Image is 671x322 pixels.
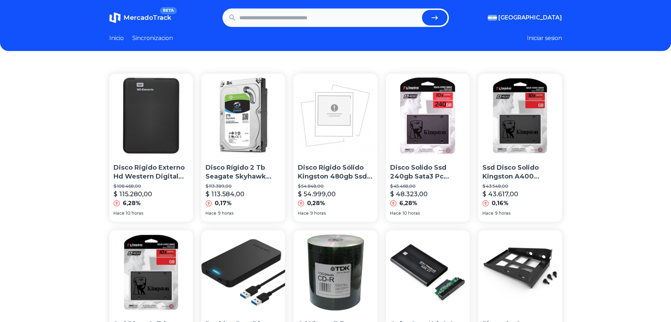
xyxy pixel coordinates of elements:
p: $ 48.323,00 [390,189,428,199]
img: Cofre Case Usb 2.0 Disco Rígido Hd 2.5 Sata De Notebook [386,230,470,314]
p: $ 54.848,00 [298,183,373,189]
img: Docking Para Disco Rigido - Sabrent - 2.5 - Usb 3.0 Hdd/ssd [201,230,285,314]
span: [GEOGRAPHIC_DATA] [498,13,562,22]
a: Disco Solido Ssd 240gb Sata3 Pc Notebook MacDisco Solido Ssd 240gb Sata3 Pc Notebook Mac$ 45.468,... [386,74,470,222]
a: Disco Rigido Externo Hd Western Digital 1tb Usb 3.0 Win/macDisco Rigido Externo Hd Western Digita... [109,74,193,222]
img: Argentina [488,15,497,21]
span: BETA [160,7,177,14]
a: Sincronizacion [132,34,173,43]
p: Disco Solido Ssd 240gb Sata3 Pc Notebook Mac [390,163,465,181]
img: Disco Rígido Sólido Kingston 480gb Ssd Now A400 Sata3 2.5 [294,74,377,158]
p: $ 113.584,00 [206,189,244,199]
span: 9 horas [218,210,233,216]
p: 6,28% [123,199,141,208]
p: $ 54.999,00 [298,189,336,199]
p: Disco Rigido Externo Hd Western Digital 1tb Usb 3.0 Win/mac [114,163,189,181]
span: 9 horas [495,210,510,216]
span: Hace [298,210,309,216]
p: Disco Rígido 2 Tb Seagate Skyhawk Simil Purple Wd Dvr Cct [206,163,281,181]
a: Disco Rígido 2 Tb Seagate Skyhawk Simil Purple Wd Dvr CctDisco Rígido 2 Tb Seagate Skyhawk Simil ... [201,74,285,222]
p: 6,28% [399,199,417,208]
img: Disco Rigido Externo Hd Western Digital 1tb Usb 3.0 Win/mac [109,74,193,158]
span: Hace [114,210,125,216]
p: 0,16% [492,199,509,208]
img: MercadoTrack [109,12,121,23]
img: Disco Rígido 2 Tb Seagate Skyhawk Simil Purple Wd Dvr Cct [201,74,285,158]
a: MercadoTrackBETA [109,12,171,23]
span: 10 horas [403,210,420,216]
p: Ssd Disco Solido Kingston A400 240gb Sata 3 Simil Uv400 [482,163,558,181]
span: Hace [206,210,216,216]
button: [GEOGRAPHIC_DATA] [488,13,562,22]
p: Disco Rígido Sólido Kingston 480gb Ssd Now A400 Sata3 2.5 [298,163,373,181]
p: $ 108.468,00 [114,183,189,189]
img: Phanteks Soporte Hdd Modular Para Disco 3.5 - 2.5 Metálico [478,230,562,314]
span: 9 horas [310,210,326,216]
button: Iniciar sesion [527,34,562,43]
p: $ 43.617,00 [482,189,518,199]
span: 10 horas [126,210,143,216]
p: 0,28% [307,199,325,208]
img: Ssd Disco Solido Kingston A400 240gb Pc Gamer Sata 3 [109,230,193,314]
a: Disco Rígido Sólido Kingston 480gb Ssd Now A400 Sata3 2.5Disco Rígido Sólido Kingston 480gb Ssd N... [294,74,377,222]
p: 0,17% [215,199,232,208]
p: $ 45.468,00 [390,183,465,189]
p: $ 115.280,00 [114,189,152,199]
a: Ssd Disco Solido Kingston A400 240gb Sata 3 Simil Uv400Ssd Disco Solido Kingston A400 240gb Sata ... [478,74,562,222]
img: Disco Solido Ssd 240gb Sata3 Pc Notebook Mac [386,74,470,158]
p: $ 43.548,00 [482,183,558,189]
a: Inicio [109,34,124,43]
img: Cd Virgen Tdk Estampad,700mb 80 Minutos Bulk X100,avellaneda [294,230,377,314]
span: Hace [482,210,493,216]
span: Hace [390,210,401,216]
span: MercadoTrack [123,14,171,22]
p: $ 113.389,00 [206,183,281,189]
img: Ssd Disco Solido Kingston A400 240gb Sata 3 Simil Uv400 [478,74,562,158]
